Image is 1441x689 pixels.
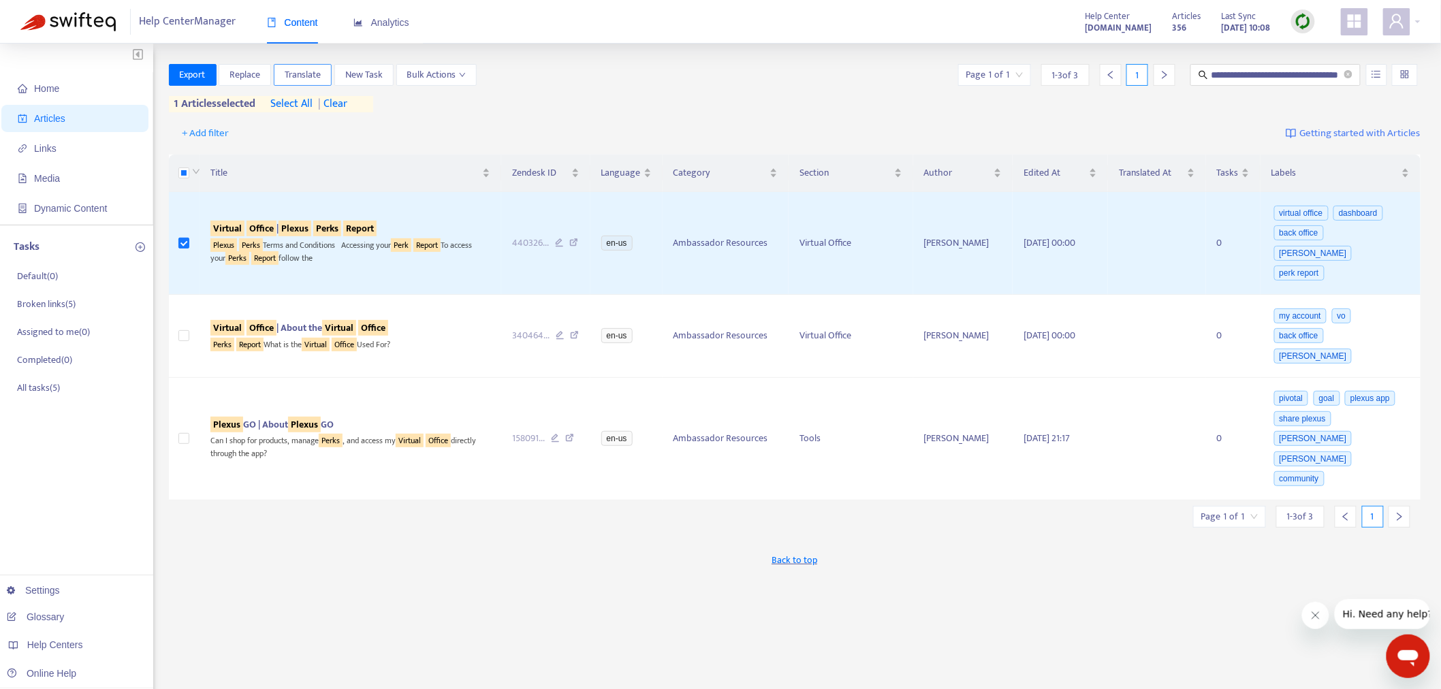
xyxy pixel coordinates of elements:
[1217,165,1239,180] span: Tasks
[1286,123,1421,144] a: Getting started with Articles
[1274,308,1327,323] span: my account
[271,96,313,112] span: select all
[1345,391,1395,406] span: plexus app
[663,378,789,501] td: Ambassador Resources
[913,155,1013,192] th: Author
[1108,155,1206,192] th: Translated At
[318,95,321,113] span: |
[1286,128,1297,139] img: image-link
[7,611,64,622] a: Glossary
[1341,512,1350,522] span: left
[1271,165,1399,180] span: Labels
[17,353,72,367] p: Completed ( 0 )
[17,297,76,311] p: Broken links ( 5 )
[426,434,451,447] sqkw: Office
[1287,509,1314,524] span: 1 - 3 of 3
[239,238,263,252] sqkw: Perks
[789,192,913,295] td: Virtual Office
[601,431,633,446] span: en-us
[1295,13,1312,30] img: sync.dc5367851b00ba804db3.png
[1024,430,1070,446] span: [DATE] 21:17
[1024,165,1086,180] span: Edited At
[590,155,663,192] th: Language
[17,325,90,339] p: Assigned to me ( 0 )
[18,204,27,213] span: container
[20,12,116,31] img: Swifteq
[302,338,330,351] sqkw: Virtual
[247,320,276,336] sqkw: Office
[319,434,343,447] sqkw: Perks
[1389,13,1405,29] span: user
[1126,64,1148,86] div: 1
[1300,126,1421,142] span: Getting started with Articles
[210,221,377,236] span: |
[1372,69,1381,79] span: unordered-list
[210,221,244,236] sqkw: Virtual
[251,251,279,265] sqkw: Report
[1173,20,1187,35] strong: 356
[913,192,1013,295] td: [PERSON_NAME]
[459,71,466,78] span: down
[413,238,441,252] sqkw: Report
[1387,635,1430,678] iframe: Button to launch messaging window
[34,83,59,94] span: Home
[1024,235,1075,251] span: [DATE] 00:00
[18,174,27,183] span: file-image
[396,64,477,86] button: Bulk Actionsdown
[210,417,243,432] sqkw: Plexus
[1106,70,1115,80] span: left
[1199,70,1208,80] span: search
[353,17,409,28] span: Analytics
[1160,70,1169,80] span: right
[34,143,57,154] span: Links
[789,378,913,501] td: Tools
[1274,471,1325,486] span: community
[1119,165,1184,180] span: Translated At
[1261,155,1421,192] th: Labels
[1222,20,1271,35] strong: [DATE] 10:08
[285,67,321,82] span: Translate
[799,165,891,180] span: Section
[210,236,490,264] div: Terms and Conditions Accessing your To access your follow the
[210,338,234,351] sqkw: Perks
[1052,68,1079,82] span: 1 - 3 of 3
[210,417,334,432] span: GO | About GO
[1302,602,1329,629] iframe: Close message
[18,84,27,93] span: home
[1274,431,1352,446] span: [PERSON_NAME]
[313,221,341,236] sqkw: Perks
[1274,328,1324,343] span: back office
[407,67,466,82] span: Bulk Actions
[663,192,789,295] td: Ambassador Resources
[1206,378,1261,501] td: 0
[501,155,590,192] th: Zendesk ID
[924,165,992,180] span: Author
[225,251,249,265] sqkw: Perks
[180,67,206,82] span: Export
[136,242,145,252] span: plus-circle
[17,381,60,395] p: All tasks ( 5 )
[247,221,276,236] sqkw: Office
[18,144,27,153] span: link
[512,431,545,446] span: 158091 ...
[343,221,377,236] sqkw: Report
[1274,266,1325,281] span: perk report
[663,155,789,192] th: Category
[1274,206,1329,221] span: virtual office
[913,295,1013,378] td: [PERSON_NAME]
[210,238,237,252] sqkw: Plexus
[1274,451,1352,466] span: [PERSON_NAME]
[17,269,58,283] p: Default ( 0 )
[789,295,913,378] td: Virtual Office
[1013,155,1108,192] th: Edited At
[267,17,318,28] span: Content
[140,9,236,35] span: Help Center Manager
[7,668,76,679] a: Online Help
[192,167,200,176] span: down
[1332,308,1352,323] span: vo
[1344,70,1352,78] span: close-circle
[210,165,479,180] span: Title
[358,320,388,336] sqkw: Office
[183,125,229,142] span: + Add filter
[1274,391,1309,406] span: pivotal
